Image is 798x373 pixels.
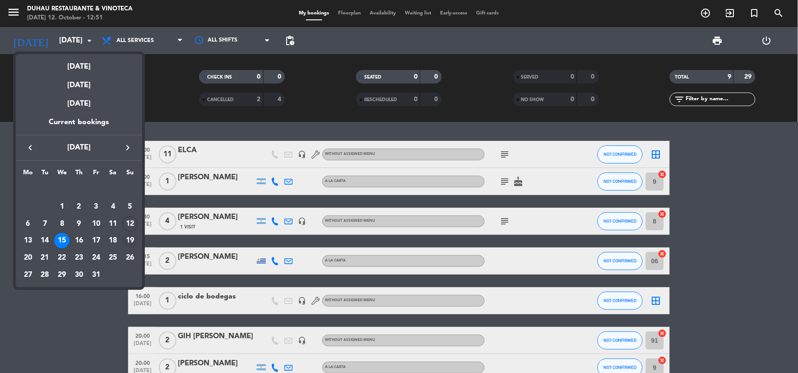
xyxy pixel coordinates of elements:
div: 23 [71,250,87,266]
th: Tuesday [37,168,54,182]
td: October 14, 2025 [37,232,54,249]
td: October 2, 2025 [70,198,88,215]
th: Saturday [105,168,122,182]
div: 14 [37,233,53,248]
div: 30 [71,267,87,283]
button: keyboard_arrow_left [22,142,38,154]
td: October 12, 2025 [121,215,139,233]
td: October 9, 2025 [70,215,88,233]
div: 20 [20,250,36,266]
div: 27 [20,267,36,283]
i: keyboard_arrow_right [122,142,133,153]
td: October 13, 2025 [19,232,37,249]
td: October 18, 2025 [105,232,122,249]
td: October 21, 2025 [37,249,54,266]
div: 13 [20,233,36,248]
td: October 5, 2025 [121,198,139,215]
div: [DATE] [16,91,142,117]
td: October 28, 2025 [37,266,54,284]
th: Friday [88,168,105,182]
td: OCT [19,181,139,198]
td: October 29, 2025 [53,266,70,284]
div: 5 [122,199,138,214]
td: October 4, 2025 [105,198,122,215]
div: 24 [88,250,104,266]
td: October 6, 2025 [19,215,37,233]
th: Monday [19,168,37,182]
div: Current bookings [16,117,142,135]
div: 3 [88,199,104,214]
td: October 20, 2025 [19,249,37,266]
div: 16 [71,233,87,248]
th: Sunday [121,168,139,182]
div: 4 [105,199,121,214]
td: October 24, 2025 [88,249,105,266]
div: 31 [88,267,104,283]
td: October 31, 2025 [88,266,105,284]
div: 2 [71,199,87,214]
div: 26 [122,250,138,266]
td: October 7, 2025 [37,215,54,233]
div: 22 [54,250,70,266]
div: 11 [105,216,121,232]
div: 7 [37,216,53,232]
td: October 27, 2025 [19,266,37,284]
td: October 26, 2025 [121,249,139,266]
div: 10 [88,216,104,232]
td: October 23, 2025 [70,249,88,266]
div: 15 [54,233,70,248]
div: 6 [20,216,36,232]
div: [DATE] [16,54,142,73]
div: 12 [122,216,138,232]
div: 9 [71,216,87,232]
div: [DATE] [16,73,142,91]
i: keyboard_arrow_left [25,142,36,153]
span: [DATE] [38,142,120,154]
td: October 25, 2025 [105,249,122,266]
div: 19 [122,233,138,248]
div: 18 [105,233,121,248]
td: October 3, 2025 [88,198,105,215]
div: 25 [105,250,121,266]
th: Thursday [70,168,88,182]
td: October 8, 2025 [53,215,70,233]
div: 1 [54,199,70,214]
td: October 30, 2025 [70,266,88,284]
td: October 11, 2025 [105,215,122,233]
div: 21 [37,250,53,266]
td: October 16, 2025 [70,232,88,249]
td: October 17, 2025 [88,232,105,249]
td: October 1, 2025 [53,198,70,215]
button: keyboard_arrow_right [120,142,136,154]
td: October 19, 2025 [121,232,139,249]
th: Wednesday [53,168,70,182]
div: 17 [88,233,104,248]
td: October 22, 2025 [53,249,70,266]
td: October 10, 2025 [88,215,105,233]
div: 8 [54,216,70,232]
div: 28 [37,267,53,283]
div: 29 [54,267,70,283]
td: October 15, 2025 [53,232,70,249]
